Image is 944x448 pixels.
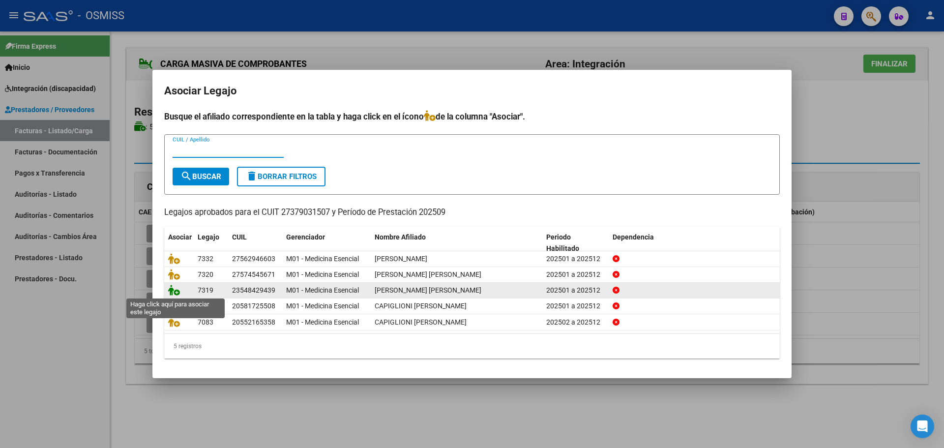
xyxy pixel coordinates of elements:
[232,253,275,265] div: 27562946603
[198,302,213,310] span: 7242
[375,286,481,294] span: LUCERO MATEO BENJAMIN
[371,227,542,259] datatable-header-cell: Nombre Afiliado
[232,300,275,312] div: 20581725508
[246,172,317,181] span: Borrar Filtros
[228,227,282,259] datatable-header-cell: CUIL
[173,168,229,185] button: Buscar
[546,233,579,252] span: Periodo Habilitado
[375,302,467,310] span: CAPIGLIONI BRUNO NICOLAS
[286,286,359,294] span: M01 - Medicina Esencial
[198,286,213,294] span: 7319
[164,207,780,219] p: Legajos aprobados para el CUIT 27379031507 y Período de Prestación 202509
[198,233,219,241] span: Legajo
[180,170,192,182] mat-icon: search
[232,285,275,296] div: 23548429439
[282,227,371,259] datatable-header-cell: Gerenciador
[546,285,605,296] div: 202501 a 202512
[180,172,221,181] span: Buscar
[164,334,780,358] div: 5 registros
[286,302,359,310] span: M01 - Medicina Esencial
[232,317,275,328] div: 20552165358
[198,318,213,326] span: 7083
[542,227,609,259] datatable-header-cell: Periodo Habilitado
[375,255,427,263] span: LEDESMA FRANCESCA
[375,233,426,241] span: Nombre Afiliado
[546,317,605,328] div: 202502 a 202512
[164,110,780,123] h4: Busque el afiliado correspondiente en la tabla y haga click en el ícono de la columna "Asociar".
[237,167,325,186] button: Borrar Filtros
[546,269,605,280] div: 202501 a 202512
[232,269,275,280] div: 27574545671
[246,170,258,182] mat-icon: delete
[286,233,325,241] span: Gerenciador
[546,300,605,312] div: 202501 a 202512
[613,233,654,241] span: Dependencia
[286,318,359,326] span: M01 - Medicina Esencial
[164,227,194,259] datatable-header-cell: Asociar
[232,233,247,241] span: CUIL
[198,270,213,278] span: 7320
[194,227,228,259] datatable-header-cell: Legajo
[546,253,605,265] div: 202501 a 202512
[286,270,359,278] span: M01 - Medicina Esencial
[375,270,481,278] span: RODRIGUEZ MICAELA LUCIA
[198,255,213,263] span: 7332
[164,82,780,100] h2: Asociar Legajo
[609,227,780,259] datatable-header-cell: Dependencia
[168,233,192,241] span: Asociar
[286,255,359,263] span: M01 - Medicina Esencial
[911,415,934,438] div: Open Intercom Messenger
[375,318,467,326] span: CAPIGLIONI FRANCESCO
